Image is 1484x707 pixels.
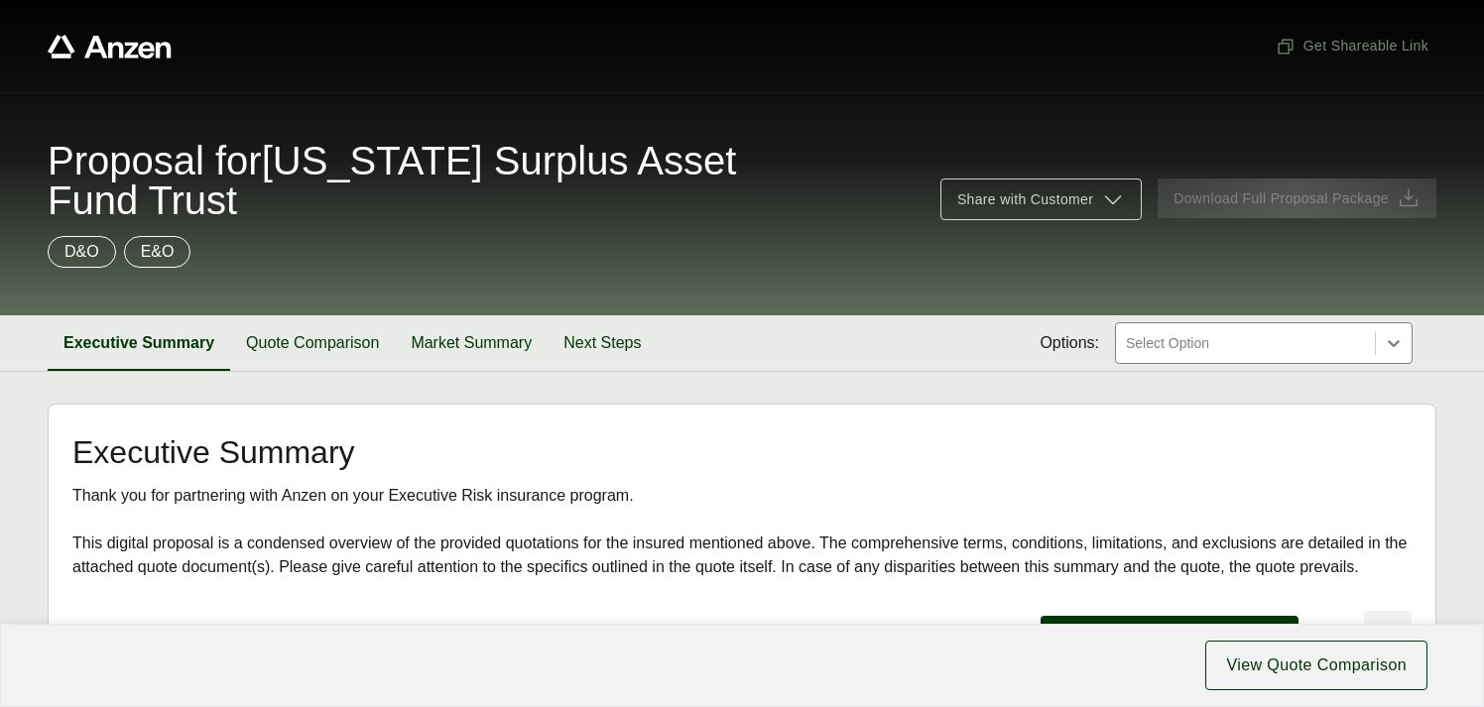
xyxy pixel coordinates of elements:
[64,240,99,264] p: D&O
[72,484,1412,579] div: Thank you for partnering with Anzen on your Executive Risk insurance program. This digital propos...
[940,178,1142,220] button: Share with Customer
[1040,331,1099,355] span: Options:
[395,315,548,371] button: Market Summary
[1041,616,1298,654] button: View Complete Quote Comparison
[230,315,395,371] button: Quote Comparison
[1226,653,1407,677] span: View Quote Comparison
[1174,188,1389,209] span: Download Full Proposal Package
[548,315,657,371] button: Next Steps
[1205,641,1427,690] button: View Quote Comparison
[1268,28,1436,64] button: Get Shareable Link
[957,189,1093,210] span: Share with Customer
[72,436,1412,468] h2: Executive Summary
[1276,36,1428,57] span: Get Shareable Link
[141,240,175,264] p: E&O
[48,141,917,220] span: Proposal for [US_STATE] Surplus Asset Fund Trust
[48,315,230,371] button: Executive Summary
[48,35,172,59] a: Anzen website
